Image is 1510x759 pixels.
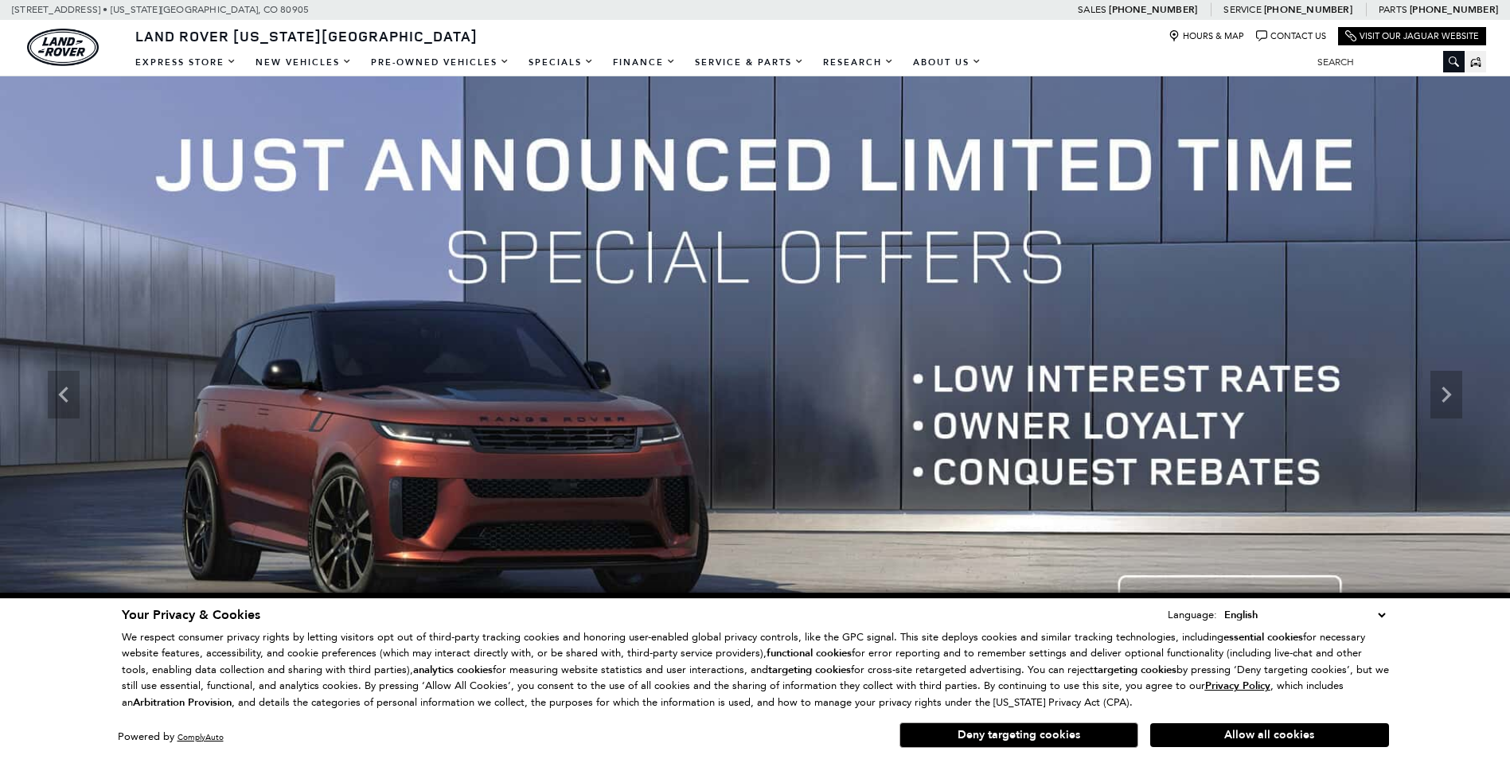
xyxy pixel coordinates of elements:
[903,49,991,76] a: About Us
[1205,679,1270,693] u: Privacy Policy
[1205,679,1270,691] a: Privacy Policy
[1109,3,1197,16] a: [PHONE_NUMBER]
[126,26,487,45] a: Land Rover [US_STATE][GEOGRAPHIC_DATA]
[361,49,519,76] a: Pre-Owned Vehicles
[767,646,852,660] strong: functional cookies
[126,49,991,76] nav: Main Navigation
[1150,723,1389,747] button: Allow all cookies
[768,663,851,677] strong: targeting cookies
[814,49,903,76] a: Research
[1078,4,1106,15] span: Sales
[126,49,246,76] a: EXPRESS STORE
[1305,53,1465,72] input: Search
[1220,606,1389,624] select: Language Select
[27,29,99,66] a: land-rover
[603,49,685,76] a: Finance
[1256,30,1326,42] a: Contact Us
[1264,3,1352,16] a: [PHONE_NUMBER]
[1345,30,1479,42] a: Visit Our Jaguar Website
[122,606,260,624] span: Your Privacy & Cookies
[1094,663,1176,677] strong: targeting cookies
[133,695,232,710] strong: Arbitration Provision
[118,732,224,742] div: Powered by
[1410,3,1498,16] a: [PHONE_NUMBER]
[27,29,99,66] img: Land Rover
[413,663,493,677] strong: analytics cookies
[1223,4,1261,15] span: Service
[246,49,361,76] a: New Vehicles
[519,49,603,76] a: Specials
[1168,609,1217,620] div: Language:
[122,629,1389,711] p: We respect consumer privacy rights by letting visitors opt out of third-party tracking cookies an...
[685,49,814,76] a: Service & Parts
[12,4,309,15] a: [STREET_ADDRESS] • [US_STATE][GEOGRAPHIC_DATA], CO 80905
[899,722,1138,748] button: Deny targeting cookies
[1379,4,1407,15] span: Parts
[135,26,478,45] span: Land Rover [US_STATE][GEOGRAPHIC_DATA]
[178,732,224,742] a: ComplyAuto
[1223,630,1303,644] strong: essential cookies
[1169,30,1244,42] a: Hours & Map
